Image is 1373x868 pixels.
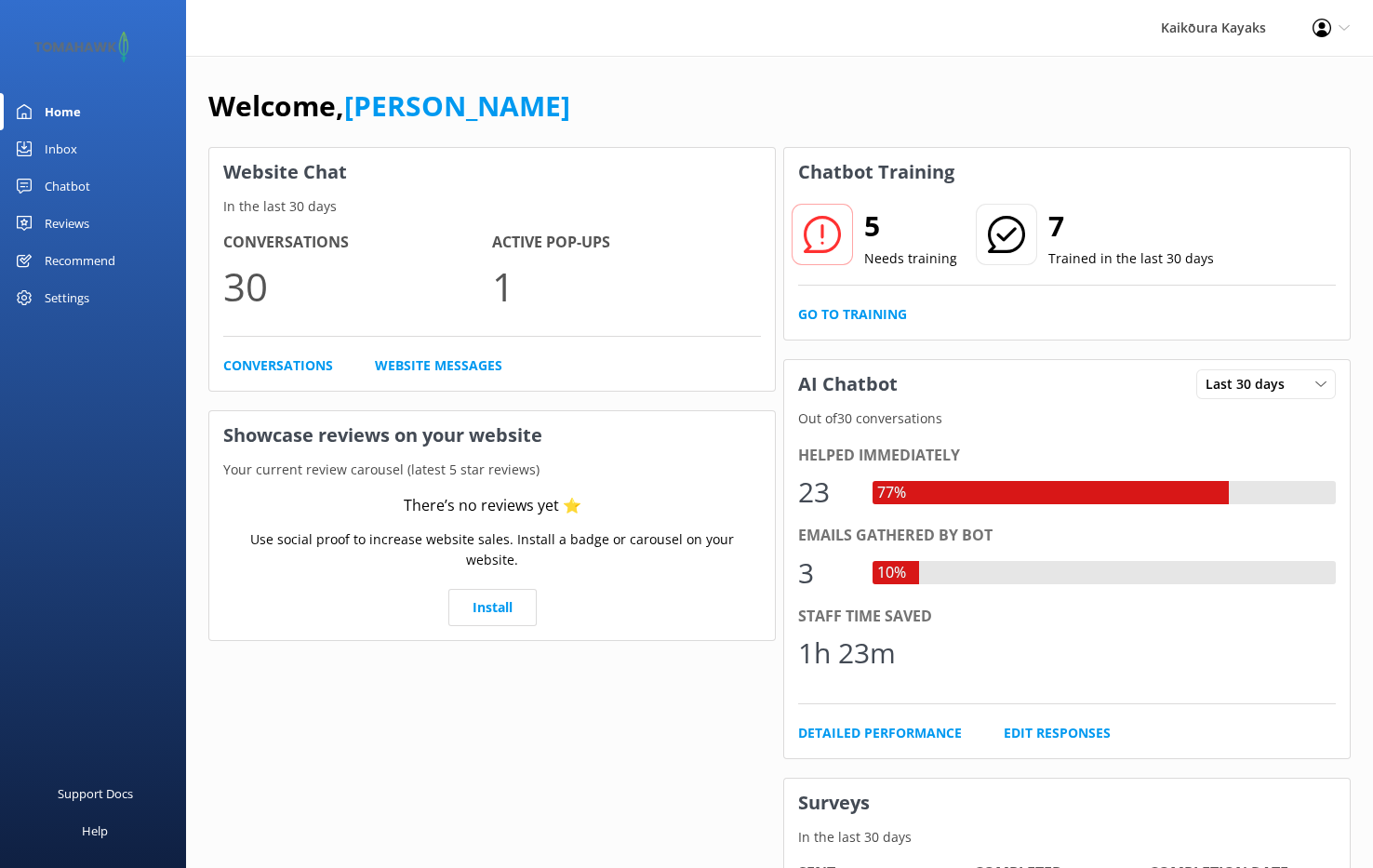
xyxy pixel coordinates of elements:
h2: 7 [1048,204,1214,248]
img: 2-1647550015.png [28,32,135,62]
a: Conversations [223,355,333,376]
p: In the last 30 days [784,827,1350,848]
h1: Welcome, [208,84,570,128]
div: Helped immediately [798,444,1336,468]
p: Trained in the last 30 days [1048,248,1214,269]
h3: Website Chat [209,148,775,196]
a: Detailed Performance [798,723,962,743]
div: 77% [873,481,911,505]
p: Your current review carousel (latest 5 star reviews) [209,460,775,480]
p: In the last 30 days [209,196,775,217]
h3: AI Chatbot [784,360,912,408]
h4: Active Pop-ups [492,231,761,255]
div: Staff time saved [798,605,1336,629]
div: Inbox [45,130,77,167]
h3: Surveys [784,779,1350,827]
a: Go to Training [798,304,907,325]
a: Website Messages [375,355,502,376]
span: Last 30 days [1206,374,1296,394]
h3: Chatbot Training [784,148,968,196]
div: Chatbot [45,167,90,205]
div: 3 [798,551,854,595]
div: Help [82,812,108,849]
div: There’s no reviews yet ⭐ [404,494,581,518]
div: Recommend [45,242,115,279]
div: Settings [45,279,89,316]
h3: Showcase reviews on your website [209,411,775,460]
a: [PERSON_NAME] [344,87,570,125]
p: 30 [223,255,492,317]
p: 1 [492,255,761,317]
h4: Conversations [223,231,492,255]
div: Support Docs [58,775,133,812]
div: Home [45,93,81,130]
h2: 5 [864,204,957,248]
div: 23 [798,470,854,514]
p: Needs training [864,248,957,269]
div: Emails gathered by bot [798,524,1336,548]
div: Reviews [45,205,89,242]
div: 10% [873,561,911,585]
p: Out of 30 conversations [784,408,1350,429]
a: Install [448,589,537,626]
div: 1h 23m [798,631,896,675]
p: Use social proof to increase website sales. Install a badge or carousel on your website. [223,529,761,571]
a: Edit Responses [1004,723,1111,743]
